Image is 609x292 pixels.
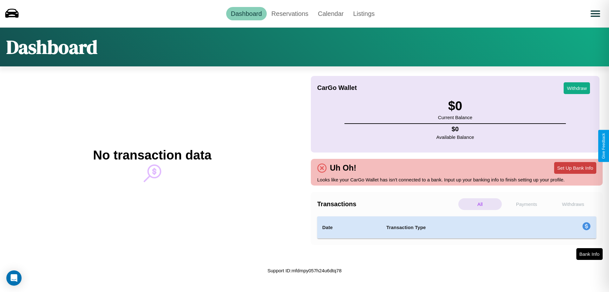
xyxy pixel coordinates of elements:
p: All [458,198,502,210]
h3: $ 0 [438,99,472,113]
p: Withdraws [551,198,595,210]
div: Open Intercom Messenger [6,270,22,286]
h4: Transactions [317,200,457,208]
button: Bank Info [576,248,603,260]
table: simple table [317,216,596,239]
p: Current Balance [438,113,472,122]
button: Set Up Bank Info [554,162,596,174]
a: Calendar [313,7,348,20]
h4: CarGo Wallet [317,84,357,92]
div: Give Feedback [601,133,606,159]
button: Withdraw [564,82,590,94]
h4: Uh Oh! [327,163,359,173]
p: Support ID: mfdmpy057h24u6dtq78 [267,266,342,275]
h4: Transaction Type [386,224,530,231]
h4: Date [322,224,376,231]
a: Dashboard [226,7,267,20]
p: Looks like your CarGo Wallet has isn't connected to a bank. Input up your banking info to finish ... [317,175,596,184]
a: Listings [348,7,379,20]
p: Available Balance [436,133,474,141]
a: Reservations [267,7,313,20]
h1: Dashboard [6,34,97,60]
h4: $ 0 [436,126,474,133]
button: Open menu [586,5,604,23]
p: Payments [505,198,548,210]
h2: No transaction data [93,148,211,162]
